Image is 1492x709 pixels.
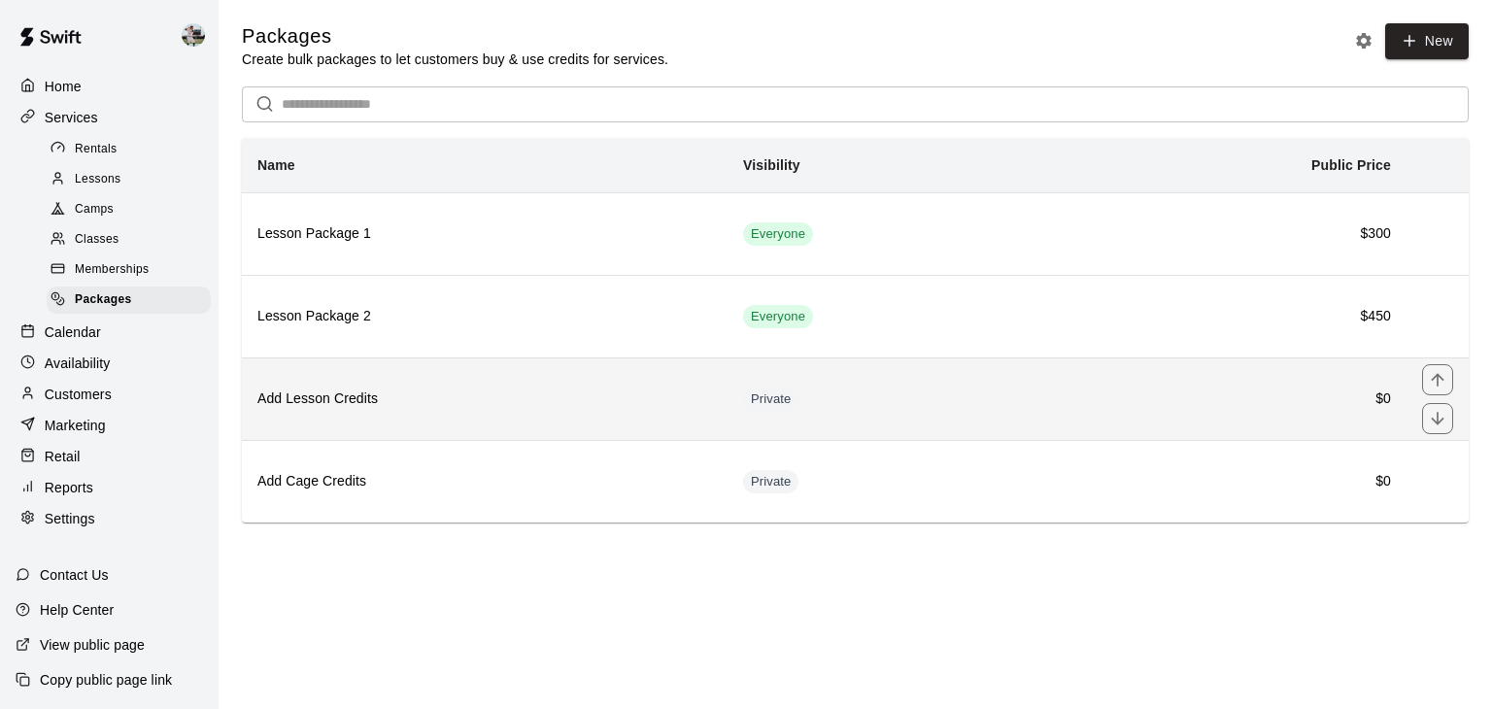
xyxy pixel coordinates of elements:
span: Private [743,473,799,491]
a: Classes [47,225,219,255]
h6: $300 [1068,223,1391,245]
p: View public page [40,635,145,655]
h5: Packages [242,23,668,50]
p: Settings [45,509,95,528]
a: Reports [16,473,203,502]
span: Lessons [75,170,121,189]
div: Classes [47,226,211,253]
span: Packages [75,290,132,310]
p: Retail [45,447,81,466]
span: Memberships [75,260,149,280]
div: Lessons [47,166,211,193]
span: Private [743,390,799,409]
h6: $0 [1068,471,1391,492]
p: Contact Us [40,565,109,585]
p: Help Center [40,600,114,620]
h6: Lesson Package 2 [257,306,712,327]
p: Reports [45,478,93,497]
div: This service is visible to all of your customers [743,305,813,328]
h6: $450 [1068,306,1391,327]
table: simple table [242,138,1469,523]
a: Marketing [16,411,203,440]
a: Settings [16,504,203,533]
h6: Add Cage Credits [257,471,712,492]
p: Home [45,77,82,96]
img: Matt Hill [182,23,205,47]
p: Marketing [45,416,106,435]
a: Home [16,72,203,101]
button: move item up [1422,364,1453,395]
h6: Add Lesson Credits [257,388,712,410]
span: Classes [75,230,119,250]
div: Rentals [47,136,211,163]
p: Availability [45,354,111,373]
a: Services [16,103,203,132]
a: Lessons [47,164,219,194]
div: This service is visible to all of your customers [743,222,813,246]
h6: Lesson Package 1 [257,223,712,245]
button: move item down [1422,403,1453,434]
a: Calendar [16,318,203,347]
a: Packages [47,286,219,316]
a: Retail [16,442,203,471]
a: Camps [47,195,219,225]
a: Memberships [47,255,219,286]
span: Rentals [75,140,118,159]
div: Packages [47,287,211,314]
p: Copy public page link [40,670,172,690]
div: Camps [47,196,211,223]
div: Matt Hill [178,16,219,54]
span: Camps [75,200,114,219]
h6: $0 [1068,388,1391,410]
button: Packages settings [1349,26,1378,55]
span: Everyone [743,225,813,244]
div: This service is hidden, and can only be accessed via a direct link [743,470,799,493]
span: Everyone [743,308,813,326]
a: New [1385,23,1469,59]
p: Customers [45,385,112,404]
a: Rentals [47,134,219,164]
a: Customers [16,380,203,409]
b: Public Price [1311,157,1391,173]
div: Memberships [47,256,211,284]
a: Availability [16,349,203,378]
p: Create bulk packages to let customers buy & use credits for services. [242,50,668,69]
b: Visibility [743,157,800,173]
p: Calendar [45,322,101,342]
div: This service is hidden, and can only be accessed via a direct link [743,388,799,411]
p: Services [45,108,98,127]
b: Name [257,157,295,173]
